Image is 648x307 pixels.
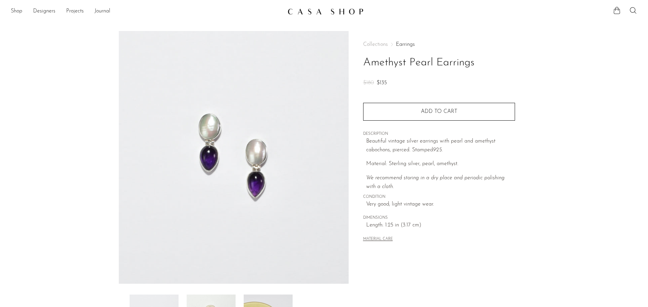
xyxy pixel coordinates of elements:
[366,221,515,230] span: Length: 1.25 in (3.17 cm)
[363,54,515,71] h1: Amethyst Pearl Earrings
[363,80,374,86] span: $180
[94,7,110,16] a: Journal
[363,215,515,221] span: DIMENSIONS
[366,200,515,209] span: Very good; light vintage wear.
[363,131,515,137] span: DESCRIPTION
[33,7,55,16] a: Designers
[363,42,515,47] nav: Breadcrumbs
[11,6,282,17] ul: NEW HEADER MENU
[363,194,515,200] span: CONDITION
[11,7,22,16] a: Shop
[433,147,443,153] em: 925.
[421,109,457,114] span: Add to cart
[377,80,387,86] span: $135
[119,31,349,284] img: Amethyst Pearl Earrings
[366,160,515,168] p: Material: Sterling silver, pearl, amethyst.
[396,42,415,47] a: Earrings
[366,175,505,189] i: We recommend storing in a dry place and periodic polishing with a cloth.
[363,42,388,47] span: Collections
[363,237,393,242] button: MATERIAL CARE
[366,137,515,154] p: Beautiful vintage silver earrings with pearl and amethyst cabochons, pierced. Stamped
[363,103,515,120] button: Add to cart
[11,6,282,17] nav: Desktop navigation
[66,7,84,16] a: Projects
